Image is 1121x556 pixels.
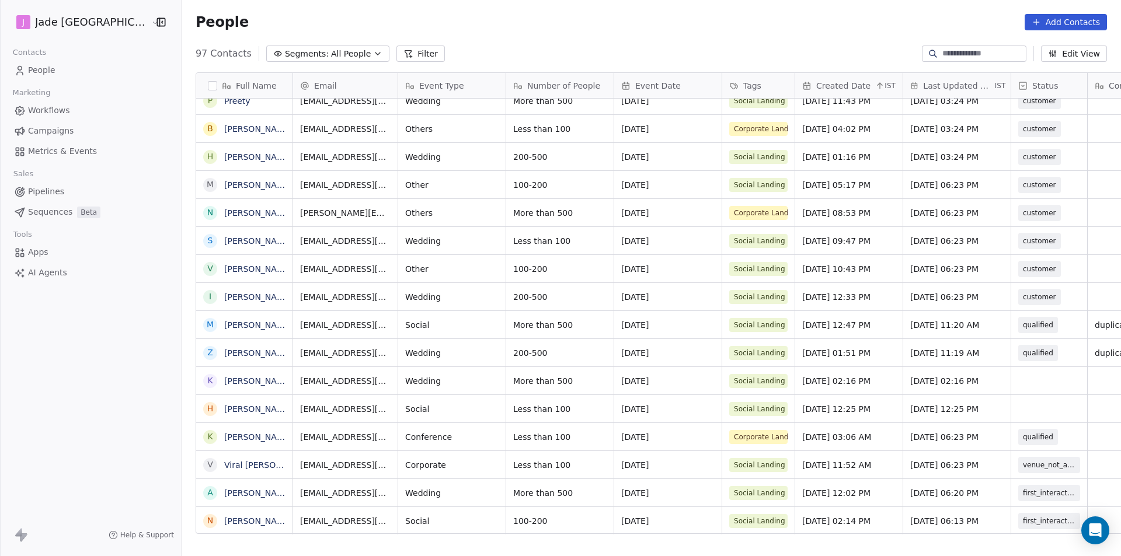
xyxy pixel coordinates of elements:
span: [DATE] 06:23 PM [910,459,1004,471]
a: People [9,61,172,80]
span: Social Landing Page [729,346,788,360]
div: Last Updated DateIST [903,73,1011,98]
span: [DATE] 11:52 AM [802,459,896,471]
span: [DATE] 06:23 PM [910,291,1004,303]
div: M [207,179,214,191]
span: Other [405,263,499,275]
span: [DATE] 06:23 PM [910,431,1004,443]
div: B [207,123,213,135]
span: [DATE] 05:17 PM [802,179,896,191]
a: [PERSON_NAME][DEMOGRAPHIC_DATA] [224,320,385,330]
span: [DATE] [621,347,715,359]
span: [DATE] 11:19 AM [910,347,1004,359]
a: AI Agents [9,263,172,282]
div: M [207,319,214,331]
a: [PERSON_NAME] [224,124,292,134]
span: [DATE] 01:51 PM [802,347,896,359]
span: customer [1023,263,1056,275]
span: Less than 100 [513,403,607,415]
span: People [28,64,55,76]
span: [DATE] [621,515,715,527]
span: Event Type [419,80,464,92]
span: Social Landing Page [729,178,788,192]
span: Social Landing Page [729,402,788,416]
div: A [207,487,213,499]
span: Wedding [405,151,499,163]
div: Email [293,73,398,98]
span: customer [1023,291,1056,303]
span: [DATE] [621,291,715,303]
span: Tags [743,80,761,92]
span: Segments: [285,48,329,60]
span: Corporate Landing Page [729,122,788,136]
span: Less than 100 [513,459,607,471]
a: [PERSON_NAME] [224,432,292,442]
span: 100-200 [513,179,607,191]
span: Created Date [816,80,871,92]
span: 100-200 [513,263,607,275]
span: Social Landing Page [729,94,788,108]
span: [DATE] [621,123,715,135]
span: [DATE] 06:23 PM [910,207,1004,219]
div: Event Type [398,73,506,98]
a: [PERSON_NAME] [224,264,292,274]
span: AI Agents [28,267,67,279]
span: [DATE] 06:23 PM [910,235,1004,247]
span: [DATE] 12:25 PM [802,403,896,415]
span: Social Landing Page [729,290,788,304]
span: Wedding [405,95,499,107]
span: 200-500 [513,151,607,163]
span: Corporate [405,459,499,471]
span: [EMAIL_ADDRESS][DOMAIN_NAME] [300,291,391,303]
button: JJade [GEOGRAPHIC_DATA] [14,12,144,32]
span: [DATE] [621,431,715,443]
a: Pipelines [9,182,172,201]
span: [DATE] 02:16 PM [910,375,1004,387]
span: Corporate Landing Page [729,206,788,220]
span: All People [331,48,371,60]
a: SequencesBeta [9,202,172,222]
span: People [196,13,249,31]
span: [EMAIL_ADDRESS][DOMAIN_NAME] [300,375,391,387]
span: 200-500 [513,291,607,303]
span: Sales [8,165,39,183]
a: Metrics & Events [9,142,172,161]
div: S [207,235,213,247]
span: Social [405,515,499,527]
span: [DATE] 11:43 PM [802,95,896,107]
span: [PERSON_NAME][EMAIL_ADDRESS][PERSON_NAME][DOMAIN_NAME] [300,207,391,219]
a: Help & Support [109,530,174,540]
span: [EMAIL_ADDRESS][DOMAIN_NAME] [300,403,391,415]
span: [DATE] 03:24 PM [910,95,1004,107]
span: Social Landing Page [729,262,788,276]
div: Created DateIST [795,73,903,98]
span: Jade [GEOGRAPHIC_DATA] [35,15,148,30]
div: K [207,375,213,387]
span: Metrics & Events [28,145,97,158]
span: Apps [28,246,48,258]
span: Campaigns [28,125,74,137]
span: 100-200 [513,515,607,527]
span: [DATE] 10:43 PM [802,263,896,275]
span: [DATE] 11:20 AM [910,319,1004,331]
span: [DATE] [621,263,715,275]
span: [DATE] 06:13 PM [910,515,1004,527]
a: [PERSON_NAME] [224,488,292,498]
span: Marketing [8,84,55,102]
span: Wedding [405,375,499,387]
span: Social Landing Page [729,458,788,472]
span: customer [1023,179,1056,191]
span: J [22,16,25,28]
span: [DATE] 03:24 PM [910,151,1004,163]
div: Status [1011,73,1087,98]
span: Number of People [527,80,600,92]
span: venue_not_available [1023,459,1075,471]
div: H [207,403,214,415]
span: customer [1023,207,1056,219]
span: [DATE] 08:53 PM [802,207,896,219]
span: [DATE] [621,179,715,191]
div: Open Intercom Messenger [1081,516,1109,544]
span: [DATE] [621,151,715,163]
a: [PERSON_NAME] [224,376,292,386]
span: [DATE] 12:02 PM [802,487,896,499]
